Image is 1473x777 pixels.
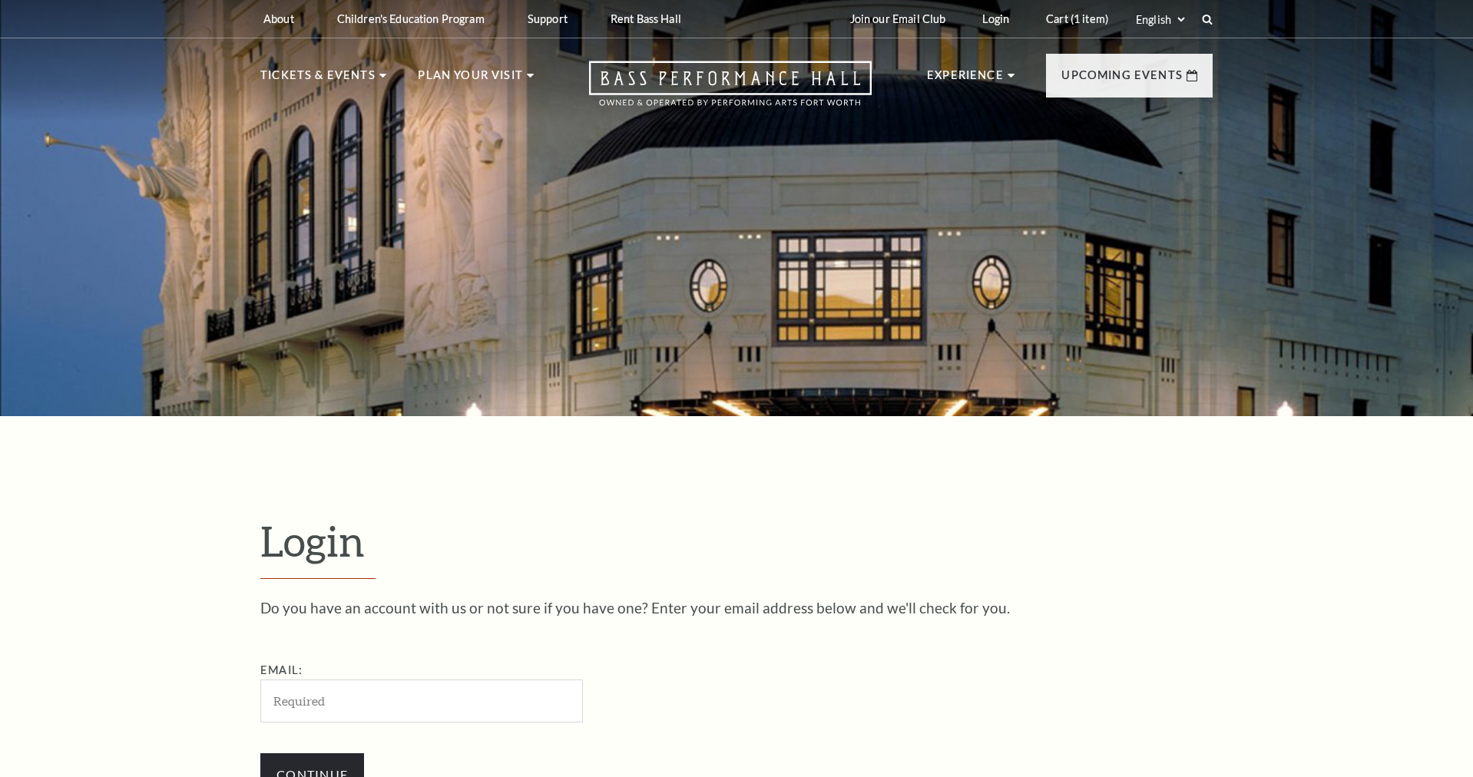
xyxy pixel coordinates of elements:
p: About [263,12,294,25]
p: Plan Your Visit [418,66,523,94]
input: Required [260,679,583,722]
p: Upcoming Events [1061,66,1183,94]
p: Rent Bass Hall [611,12,681,25]
p: Support [528,12,568,25]
select: Select: [1133,12,1187,27]
p: Experience [927,66,1004,94]
p: Do you have an account with us or not sure if you have one? Enter your email address below and we... [260,600,1213,615]
label: Email: [260,663,303,676]
span: Login [260,516,365,565]
p: Tickets & Events [260,66,376,94]
p: Children's Education Program [337,12,485,25]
